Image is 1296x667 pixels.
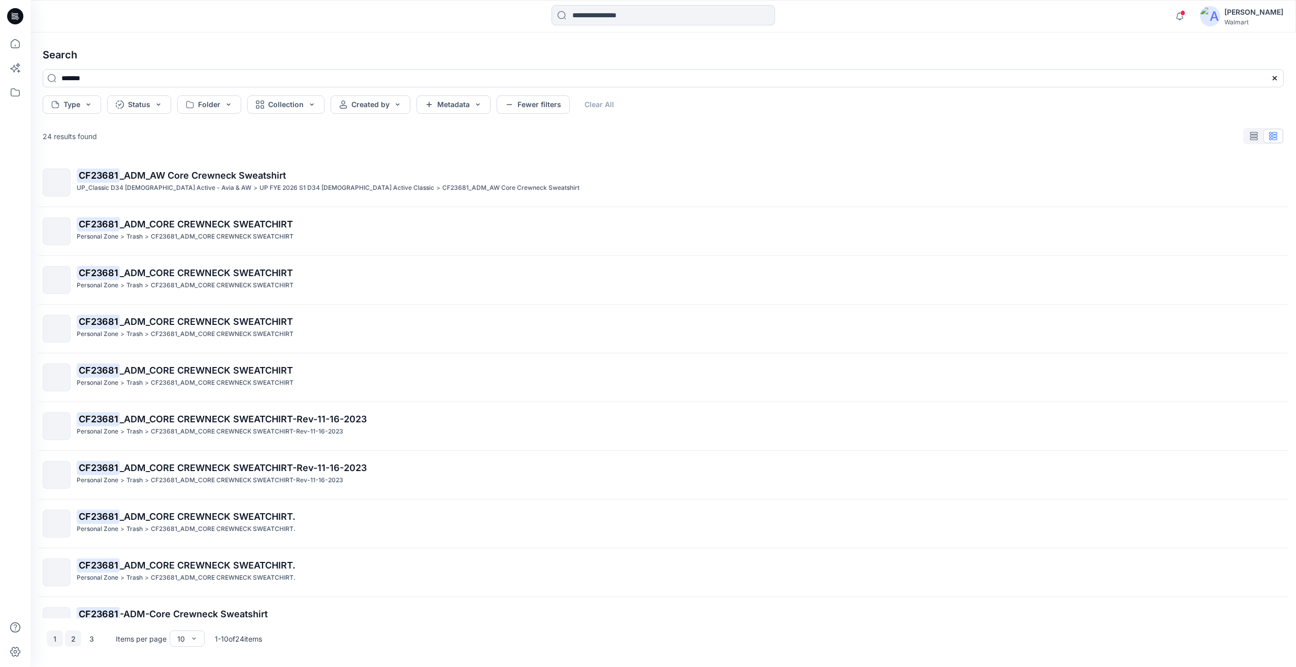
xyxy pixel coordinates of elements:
[37,260,1290,300] a: CF23681_ADM_CORE CREWNECK SWEATCHIRTPersonal Zone>Trash>CF23681_ADM_CORE CREWNECK SWEATCHIRT
[126,426,143,437] p: Trash
[77,168,120,182] mark: CF23681
[35,41,1292,69] h4: Search
[145,231,149,242] p: >
[120,316,293,327] span: _ADM_CORE CREWNECK SWEATCHIRT
[43,131,97,142] p: 24 results found
[151,475,343,486] p: CF23681_ADM_CORE CREWNECK SWEATCHIRT-Rev-11-16-2023
[120,414,367,424] span: _ADM_CORE CREWNECK SWEATCHIRT-Rev-11-16-2023
[151,524,296,535] p: CF23681_ADM_CORE CREWNECK SWEATCHIRT.
[253,183,257,193] p: >
[47,630,63,647] button: 1
[126,524,143,535] p: Trash
[37,162,1290,203] a: CF23681_ADM_AW Core Crewneck SweatshirtUP_Classic D34 [DEMOGRAPHIC_DATA] Active - Avia & AW>UP FY...
[151,573,296,583] p: CF23681_ADM_CORE CREWNECK SWEATCHIRT.
[77,280,118,291] p: Personal Zone
[145,378,149,388] p: >
[215,633,262,644] p: 1 - 10 of 24 items
[145,524,149,535] p: >
[145,475,149,486] p: >
[77,412,120,426] mark: CF23681
[1224,18,1283,26] div: Walmart
[77,183,251,193] p: UP_Classic D34 Ladies Active - Avia & AW
[120,560,296,571] span: _ADM_CORE CREWNECK SWEATCHIRT.
[37,357,1290,397] a: CF23681_ADM_CORE CREWNECK SWEATCHIRTPersonal Zone>Trash>CF23681_ADM_CORE CREWNECK SWEATCHIRT
[151,329,294,340] p: CF23681_ADM_CORE CREWNECK SWEATCHIRT
[37,211,1290,251] a: CF23681_ADM_CORE CREWNECK SWEATCHIRTPersonal Zone>Trash>CF23681_ADM_CORE CREWNECK SWEATCHIRT
[77,314,120,328] mark: CF23681
[120,573,124,583] p: >
[126,573,143,583] p: Trash
[1224,6,1283,18] div: [PERSON_NAME]
[37,601,1290,641] a: CF23681-ADM-Core Crewneck SweatshirtUP_Classic D34 [DEMOGRAPHIC_DATA] Active - Avia & AW>UP FYE 2...
[331,95,410,114] button: Created by
[145,426,149,437] p: >
[416,95,491,114] button: Metadata
[1200,6,1220,26] img: avatar
[37,309,1290,349] a: CF23681_ADM_CORE CREWNECK SWEATCHIRTPersonal Zone>Trash>CF23681_ADM_CORE CREWNECK SWEATCHIRT
[120,511,296,522] span: _ADM_CORE CREWNECK SWEATCHIRT.
[120,231,124,242] p: >
[126,329,143,340] p: Trash
[77,475,118,486] p: Personal Zone
[497,95,570,114] button: Fewer filters
[120,365,293,376] span: _ADM_CORE CREWNECK SWEATCHIRT
[77,378,118,388] p: Personal Zone
[77,607,120,621] mark: CF23681
[43,95,101,114] button: Type
[126,378,143,388] p: Trash
[442,183,579,193] p: CF23681_ADM_AW Core Crewneck Sweatshirt
[77,231,118,242] p: Personal Zone
[120,462,367,473] span: _ADM_CORE CREWNECK SWEATCHIRT-Rev-11-16-2023
[37,504,1290,544] a: CF23681_ADM_CORE CREWNECK SWEATCHIRT.Personal Zone>Trash>CF23681_ADM_CORE CREWNECK SWEATCHIRT.
[151,280,294,291] p: CF23681_ADM_CORE CREWNECK SWEATCHIRT
[37,406,1290,446] a: CF23681_ADM_CORE CREWNECK SWEATCHIRT-Rev-11-16-2023Personal Zone>Trash>CF23681_ADM_CORE CREWNECK ...
[77,509,120,523] mark: CF23681
[151,426,343,437] p: CF23681_ADM_CORE CREWNECK SWEATCHIRT-Rev-11-16-2023
[65,630,81,647] button: 2
[120,170,286,181] span: _ADM_AW Core Crewneck Sweatshirt
[260,183,434,193] p: UP FYE 2026 S1 D34 Ladies Active Classic
[77,363,120,377] mark: CF23681
[83,630,100,647] button: 3
[77,573,118,583] p: Personal Zone
[126,280,143,291] p: Trash
[77,217,120,231] mark: CF23681
[177,95,241,114] button: Folder
[120,475,124,486] p: >
[77,558,120,572] mark: CF23681
[77,426,118,437] p: Personal Zone
[145,280,149,291] p: >
[126,475,143,486] p: Trash
[120,280,124,291] p: >
[120,609,268,619] span: -ADM-Core Crewneck Sweatshirt
[120,268,293,278] span: _ADM_CORE CREWNECK SWEATCHIRT
[37,455,1290,495] a: CF23681_ADM_CORE CREWNECK SWEATCHIRT-Rev-11-16-2023Personal Zone>Trash>CF23681_ADM_CORE CREWNECK ...
[107,95,171,114] button: Status
[120,524,124,535] p: >
[120,426,124,437] p: >
[247,95,325,114] button: Collection
[120,329,124,340] p: >
[77,329,118,340] p: Personal Zone
[120,378,124,388] p: >
[145,329,149,340] p: >
[177,633,185,644] div: 10
[120,219,293,229] span: _ADM_CORE CREWNECK SWEATCHIRT
[77,460,120,475] mark: CF23681
[77,524,118,535] p: Personal Zone
[151,231,294,242] p: CF23681_ADM_CORE CREWNECK SWEATCHIRT
[436,183,440,193] p: >
[116,633,167,644] p: Items per page
[126,231,143,242] p: Trash
[145,573,149,583] p: >
[37,552,1290,592] a: CF23681_ADM_CORE CREWNECK SWEATCHIRT.Personal Zone>Trash>CF23681_ADM_CORE CREWNECK SWEATCHIRT.
[77,265,120,280] mark: CF23681
[151,378,294,388] p: CF23681_ADM_CORE CREWNECK SWEATCHIRT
